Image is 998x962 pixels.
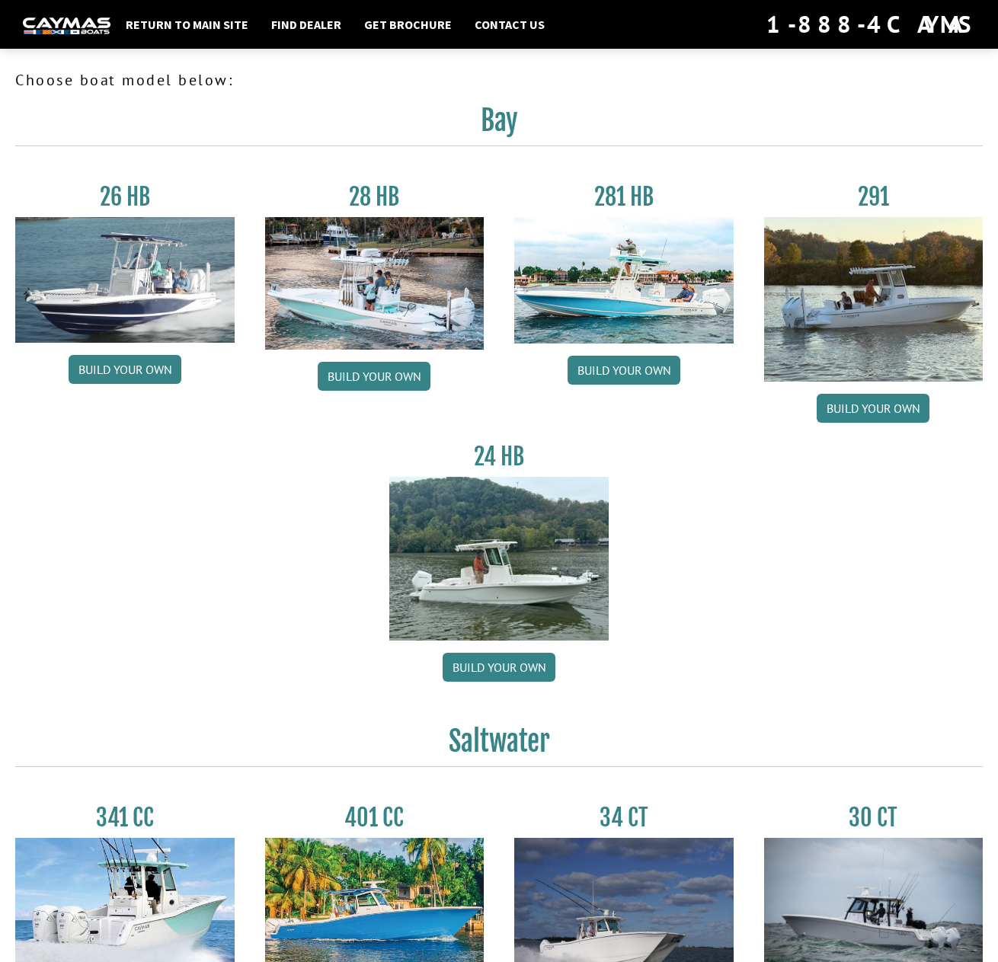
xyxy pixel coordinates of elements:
h3: 341 CC [15,804,235,832]
h2: Bay [15,104,983,146]
a: Return to main site [118,14,256,34]
div: 1-888-4CAYMAS [766,8,975,41]
a: Build your own [443,653,555,682]
h3: 401 CC [265,804,485,832]
img: 24_HB_thumbnail.jpg [389,477,609,641]
img: 28_hb_thumbnail_for_caymas_connect.jpg [265,217,485,350]
a: Find Dealer [264,14,349,34]
a: Get Brochure [357,14,459,34]
a: Build your own [817,394,929,423]
img: white-logo-c9c8dbefe5ff5ceceb0f0178aa75bf4bb51f6bca0971e226c86eb53dfe498488.png [23,18,110,34]
h3: 291 [764,183,984,211]
p: Choose boat model below: [15,69,983,91]
img: 291_Thumbnail.jpg [764,217,984,382]
a: Build your own [69,355,181,384]
h3: 281 HB [514,183,734,211]
img: 28-hb-twin.jpg [514,217,734,344]
h3: 28 HB [265,183,485,211]
h3: 34 CT [514,804,734,832]
a: Contact Us [467,14,552,34]
img: 26_new_photo_resized.jpg [15,217,235,343]
a: Build your own [318,362,430,391]
h3: 30 CT [764,804,984,832]
a: Build your own [568,356,680,385]
h3: 24 HB [389,443,609,471]
h2: Saltwater [15,724,983,767]
h3: 26 HB [15,183,235,211]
